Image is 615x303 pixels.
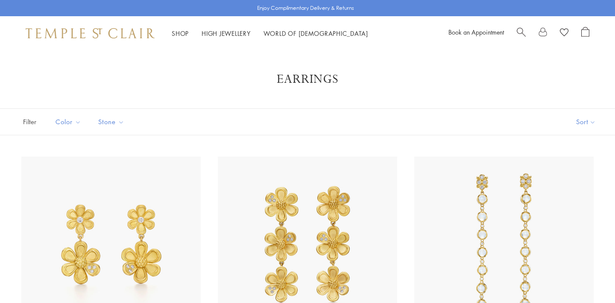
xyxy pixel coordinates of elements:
[51,117,88,127] span: Color
[572,263,606,294] iframe: Gorgias live chat messenger
[257,4,354,12] p: Enjoy Complimentary Delivery & Returns
[448,28,504,36] a: Book an Appointment
[264,29,368,38] a: World of [DEMOGRAPHIC_DATA]World of [DEMOGRAPHIC_DATA]
[517,27,526,40] a: Search
[94,117,131,127] span: Stone
[172,29,189,38] a: ShopShop
[34,72,581,87] h1: Earrings
[49,112,88,131] button: Color
[92,112,131,131] button: Stone
[202,29,251,38] a: High JewelleryHigh Jewellery
[26,28,155,38] img: Temple St. Clair
[172,28,368,39] nav: Main navigation
[560,27,568,40] a: View Wishlist
[557,109,615,135] button: Show sort by
[581,27,589,40] a: Open Shopping Bag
